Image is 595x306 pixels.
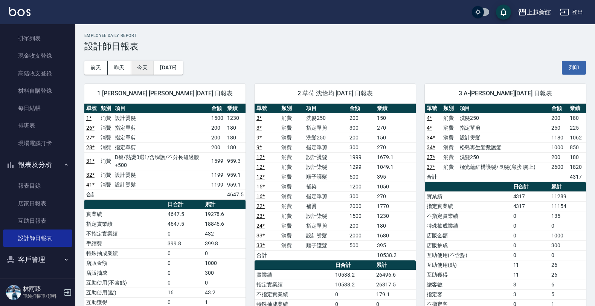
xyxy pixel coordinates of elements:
td: 500 [348,240,375,250]
td: 200 [209,123,225,133]
td: 1000 [203,258,246,268]
a: 掛單列表 [3,30,72,47]
th: 日合計 [333,260,375,270]
img: Logo [9,7,31,16]
td: 180 [225,133,246,142]
td: 0 [333,289,375,299]
td: 1999 [348,152,375,162]
th: 業績 [375,104,416,113]
td: 1500 [209,113,225,123]
td: 指定單剪 [113,142,210,152]
td: 4317 [511,201,549,211]
a: 互助日報表 [3,212,72,229]
div: 上越新館 [527,8,551,17]
a: 每日結帳 [3,99,72,117]
td: 設計燙髮 [304,152,348,162]
td: 合計 [84,190,99,199]
a: 現場電腦打卡 [3,135,72,152]
td: 200 [549,113,568,123]
td: 消費 [279,133,304,142]
td: 11154 [549,201,586,211]
td: 設計燙髮 [113,113,210,123]
td: 消費 [279,201,304,211]
td: 指定單剪 [304,191,348,201]
button: [DATE] [154,61,183,75]
td: 1500 [348,211,375,221]
img: Person [6,285,21,300]
td: 消費 [279,152,304,162]
td: 0 [511,250,549,260]
td: 指定單剪 [458,123,550,133]
td: 4647.5 [225,190,246,199]
td: 實業績 [255,270,333,280]
button: 客戶管理 [3,250,72,269]
td: 399.8 [203,239,246,248]
td: 消費 [279,191,304,201]
button: 上越新館 [515,5,554,20]
td: 互助使用(不含點) [425,250,511,260]
td: 250 [549,123,568,133]
td: 150 [375,113,416,123]
td: 10538.2 [333,280,375,289]
td: 19278.6 [203,209,246,219]
td: 設計染髮 [304,162,348,172]
td: 959.1 [225,180,246,190]
td: 1199 [209,170,225,180]
td: 225 [568,123,586,133]
a: 現金收支登錄 [3,47,72,64]
td: 395 [375,172,416,182]
td: 消費 [279,162,304,172]
td: 合計 [425,172,441,182]
td: 設計燙髮 [458,133,550,142]
td: D餐/熱燙3選1/含瞬護/不分長短過腰+500 [113,152,210,170]
td: 135 [549,211,586,221]
a: 排班表 [3,117,72,134]
td: 6 [549,280,586,289]
button: 列印 [562,61,586,75]
td: 959.1 [225,170,246,180]
td: 399.8 [166,239,203,248]
td: 設計燙髮 [113,170,210,180]
td: 消費 [99,152,113,170]
td: 消費 [441,113,458,123]
td: 店販抽成 [425,240,511,250]
td: 11 [511,260,549,270]
td: 互助使用(點) [425,260,511,270]
td: 消費 [279,231,304,240]
td: 270 [375,191,416,201]
td: 0 [549,250,586,260]
th: 單號 [425,104,441,113]
td: 0 [166,278,203,288]
th: 類別 [99,104,113,113]
span: 1 [PERSON_NAME] [PERSON_NAME] [DATE] 日報表 [93,90,236,97]
a: 報表目錄 [3,177,72,194]
td: 順子護髮 [304,172,348,182]
td: 200 [348,113,375,123]
td: 3 [511,289,549,299]
td: 1199 [209,180,225,190]
td: 4647.5 [166,209,203,219]
td: 0 [511,221,549,231]
td: 300 [348,142,375,152]
td: 10538.2 [333,270,375,280]
td: 消費 [441,133,458,142]
td: 180 [225,123,246,133]
p: 單純打帳單/領料 [23,293,61,300]
td: 1679.1 [375,152,416,162]
td: 16 [166,288,203,297]
td: 300 [203,268,246,278]
td: 959.3 [225,152,246,170]
a: 店家日報表 [3,195,72,212]
td: 設計燙髮 [304,231,348,240]
td: 1770 [375,201,416,211]
td: 特殊抽成業績 [84,248,166,258]
td: 店販抽成 [84,268,166,278]
td: 26 [549,270,586,280]
td: 消費 [441,152,458,162]
td: 0 [203,248,246,258]
th: 業績 [568,104,586,113]
td: 互助獲得 [425,270,511,280]
td: 300 [348,191,375,201]
td: 消費 [441,123,458,133]
a: 高階收支登錄 [3,65,72,82]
